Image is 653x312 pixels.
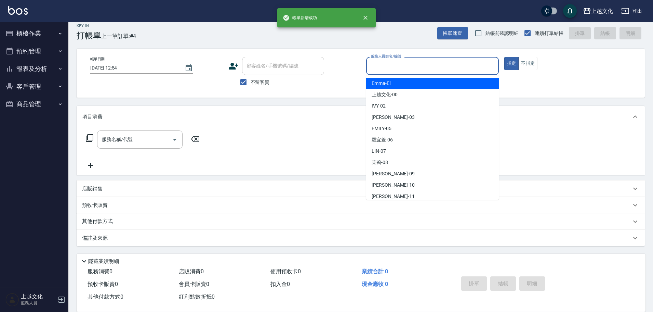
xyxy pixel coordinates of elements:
[580,4,616,18] button: 上越文化
[372,80,392,87] span: Emma -E1
[77,24,101,28] h2: Key In
[251,79,270,86] span: 不留客資
[82,202,108,209] p: 預收卡販賣
[437,27,468,40] button: 帳單速查
[169,134,180,145] button: Open
[372,159,388,166] span: 茉莉 -08
[372,170,415,177] span: [PERSON_NAME] -09
[179,294,215,300] span: 紅利點數折抵 0
[3,95,66,113] button: 商品管理
[3,78,66,96] button: 客戶管理
[77,31,101,40] h3: 打帳單
[618,5,645,17] button: 登出
[362,268,388,275] span: 業績合計 0
[270,281,290,287] span: 扣入金 0
[358,10,373,25] button: close
[88,281,118,287] span: 預收卡販賣 0
[372,91,398,98] span: 上越文化 -00
[372,193,415,200] span: [PERSON_NAME] -11
[371,54,401,59] label: 服務人員姓名/編號
[591,7,613,15] div: 上越文化
[563,4,577,18] button: save
[372,148,386,155] span: LIN -07
[90,62,178,74] input: YYYY/MM/DD hh:mm
[3,42,66,60] button: 預約管理
[504,57,519,70] button: 指定
[3,60,66,78] button: 報表及分析
[372,136,393,143] span: 羅宜萱 -06
[82,218,116,225] p: 其他付款方式
[77,230,645,246] div: 備註及來源
[88,258,119,265] p: 隱藏業績明細
[82,113,103,121] p: 項目消費
[82,185,103,192] p: 店販銷售
[179,281,209,287] span: 會員卡販賣 0
[21,293,56,300] h5: 上越文化
[77,180,645,197] div: 店販銷售
[101,32,136,40] span: 上一筆訂單:#4
[88,294,123,300] span: 其他付款方式 0
[372,125,391,132] span: EMILY -05
[5,293,19,307] img: Person
[3,25,66,42] button: 櫃檯作業
[8,6,28,15] img: Logo
[77,213,645,230] div: 其他付款方式
[77,106,645,128] div: 項目消費
[485,30,519,37] span: 結帳前確認明細
[82,235,108,242] p: 備註及來源
[372,114,415,121] span: [PERSON_NAME] -03
[88,268,112,275] span: 服務消費 0
[535,30,563,37] span: 連續打單結帳
[518,57,537,70] button: 不指定
[90,57,105,62] label: 帳單日期
[77,197,645,213] div: 預收卡販賣
[362,281,388,287] span: 現金應收 0
[372,102,386,110] span: IVY -02
[372,182,415,189] span: [PERSON_NAME] -10
[179,268,204,275] span: 店販消費 0
[283,14,317,21] span: 帳單新增成功
[21,300,56,306] p: 服務人員
[270,268,301,275] span: 使用預收卡 0
[181,60,197,76] button: Choose date, selected date is 2025-09-15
